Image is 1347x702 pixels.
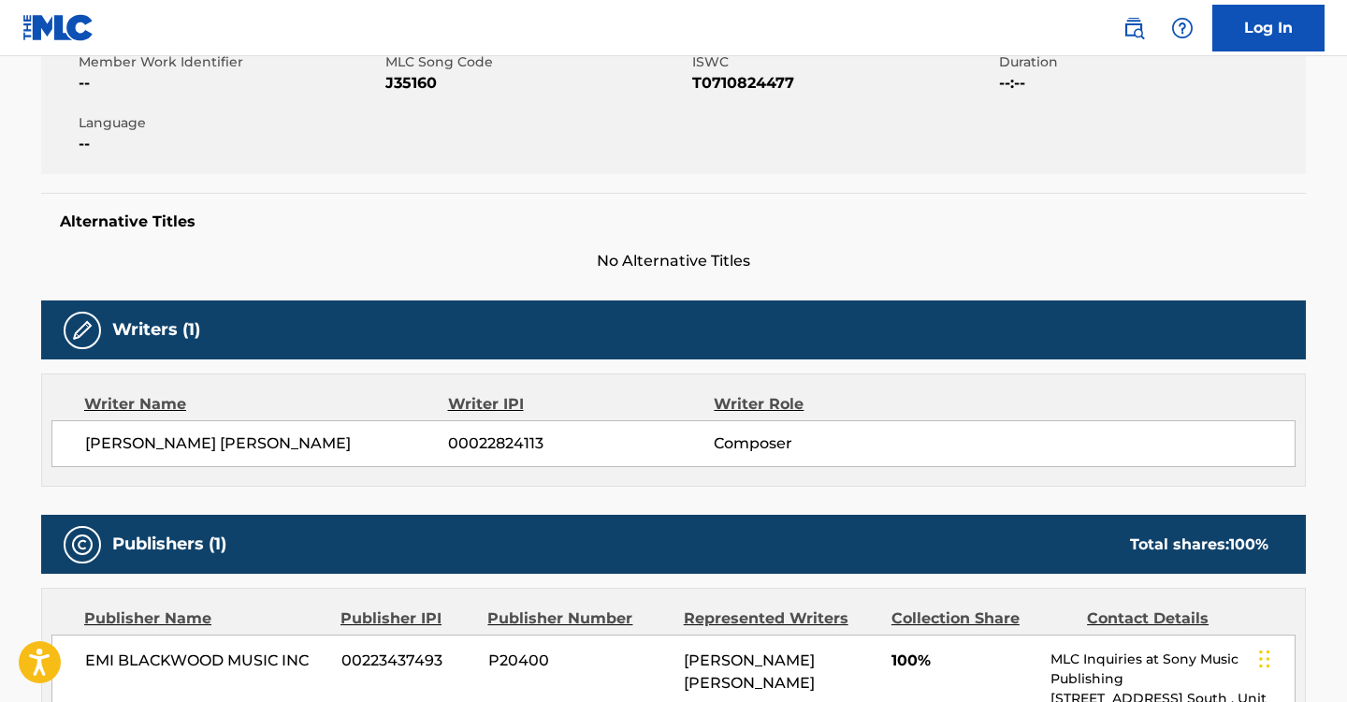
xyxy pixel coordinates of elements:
span: --:-- [999,72,1301,95]
img: search [1122,17,1145,39]
div: Contact Details [1087,607,1268,630]
span: 00022824113 [448,432,714,455]
span: 100 % [1229,535,1268,553]
span: Duration [999,52,1301,72]
span: ISWC [692,52,994,72]
span: No Alternative Titles [41,250,1306,272]
span: J35160 [385,72,688,95]
div: Publisher Name [84,607,326,630]
div: Publisher IPI [340,607,473,630]
div: Writer Name [84,393,448,416]
span: 100% [891,650,1036,672]
iframe: Chat Widget [1253,612,1347,702]
h5: Alternative Titles [60,212,1287,231]
p: MLC Inquiries at Sony Music Publishing [1050,650,1295,689]
div: Total shares: [1130,534,1268,556]
span: Composer [714,432,956,455]
div: Publisher Number [487,607,669,630]
span: 00223437493 [341,650,474,672]
h5: Writers (1) [112,319,200,341]
img: Writers [71,319,94,342]
span: P20400 [488,650,670,672]
div: Writer Role [714,393,956,416]
span: Language [79,113,381,133]
a: Log In [1212,5,1325,51]
img: Publishers [71,534,94,556]
div: Help [1164,9,1201,47]
div: Drag [1259,631,1270,687]
div: Represented Writers [684,607,877,630]
span: Member Work Identifier [79,52,381,72]
img: help [1171,17,1194,39]
img: MLC Logo [22,14,94,41]
a: Public Search [1115,9,1152,47]
span: EMI BLACKWOOD MUSIC INC [85,650,327,672]
span: -- [79,72,381,95]
div: Collection Share [891,607,1073,630]
h5: Publishers (1) [112,534,226,555]
span: [PERSON_NAME] [PERSON_NAME] [85,432,448,455]
span: [PERSON_NAME] [PERSON_NAME] [684,651,815,692]
span: MLC Song Code [385,52,688,72]
span: T0710824477 [692,72,994,95]
div: Writer IPI [448,393,715,416]
span: -- [79,133,381,155]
